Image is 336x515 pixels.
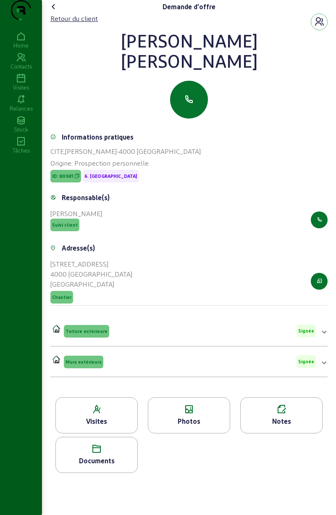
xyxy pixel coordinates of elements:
[56,416,137,426] div: Visites
[298,328,314,334] span: Signée
[52,355,60,363] img: CIME
[52,173,73,179] span: ID: 80981
[66,328,108,334] span: Toiture extérieure
[50,319,328,343] mat-expansion-panel-header: CITEToiture extérieureSignée
[50,279,132,289] div: [GEOGRAPHIC_DATA]
[148,416,230,426] div: Photos
[50,259,132,269] div: [STREET_ADDRESS]
[50,13,98,24] div: Retour du client
[50,30,328,50] div: [PERSON_NAME]
[52,324,60,333] img: CITE
[62,243,95,253] div: Adresse(s)
[84,173,137,179] span: 6. [GEOGRAPHIC_DATA]
[50,209,102,219] div: [PERSON_NAME]
[50,269,132,279] div: 4000 [GEOGRAPHIC_DATA]
[62,193,110,203] div: Responsable(s)
[163,2,215,12] div: Demande d'offre
[56,456,137,466] div: Documents
[50,350,328,373] mat-expansion-panel-header: CIMEMurs extérieursSignée
[50,158,328,168] div: Origine: Prospection personnelle
[66,359,102,365] span: Murs extérieurs
[52,294,71,300] span: Chantier
[50,146,328,156] div: CITE,[PERSON_NAME]-4000 [GEOGRAPHIC_DATA]
[241,416,322,426] div: Notes
[50,50,328,71] div: [PERSON_NAME]
[298,359,314,364] span: Signée
[62,132,134,142] div: Informations pratiques
[52,222,78,228] span: Suivi client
